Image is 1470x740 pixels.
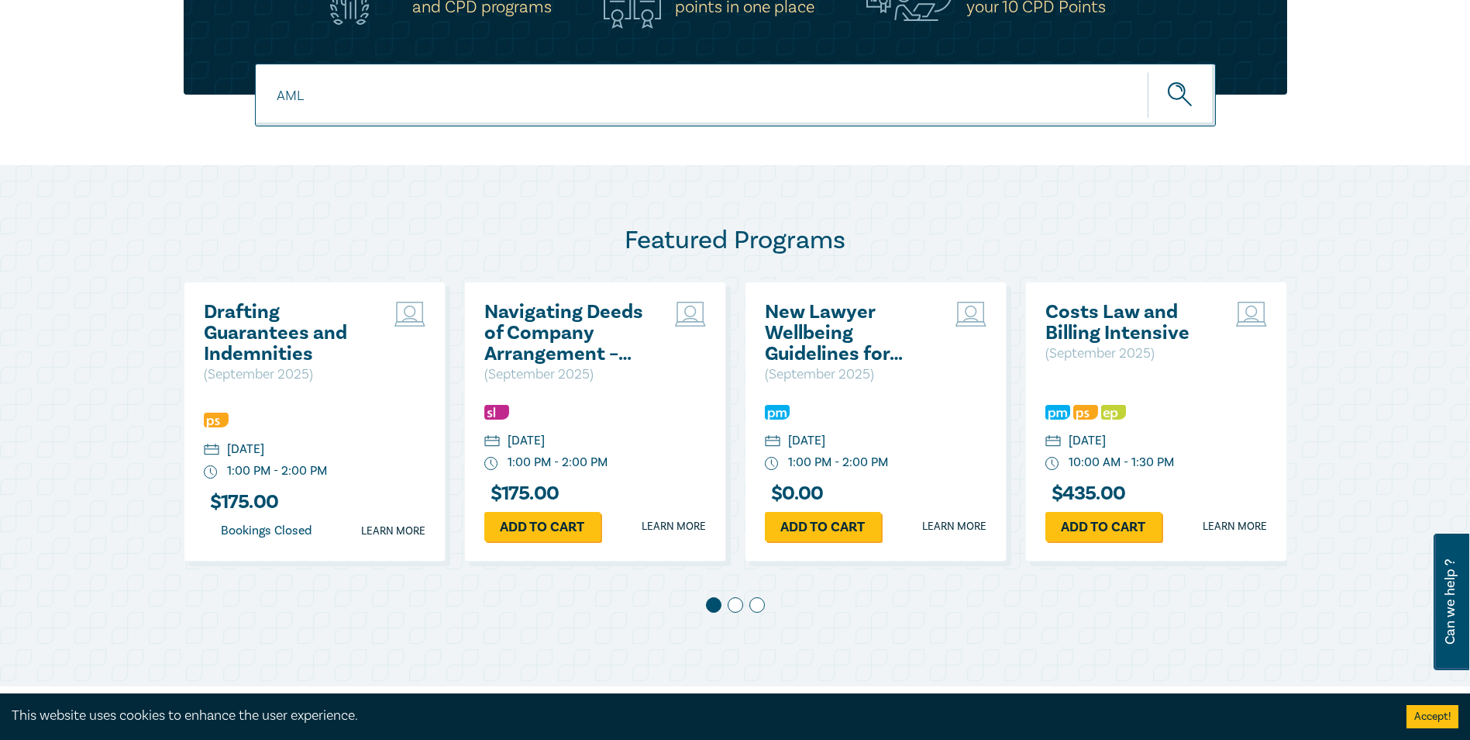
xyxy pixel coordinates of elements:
a: Learn more [1203,519,1267,534]
a: Drafting Guarantees and Indemnities [204,302,370,365]
img: Live Stream [955,302,986,327]
img: Professional Skills [204,413,229,427]
div: [DATE] [227,441,264,458]
img: Practice Management & Business Skills [1045,405,1070,420]
img: Ethics & Professional Responsibility [1101,405,1126,420]
div: This website uses cookies to enhance the user experience. [12,706,1383,726]
p: ( September 2025 ) [484,365,651,385]
a: Add to cart [765,512,881,541]
img: watch [765,457,779,471]
a: Learn more [642,519,706,534]
img: Live Stream [1236,302,1267,327]
div: 1:00 PM - 2:00 PM [227,462,327,480]
img: calendar [204,444,219,458]
img: Professional Skills [1073,405,1098,420]
h3: $ 0.00 [765,483,824,504]
a: Add to cart [1045,512,1162,541]
img: calendar [765,435,780,449]
a: Costs Law and Billing Intensive [1045,302,1212,344]
a: Navigating Deeds of Company Arrangement – Strategy and Structure [484,302,651,365]
div: [DATE] [1069,432,1106,450]
h3: $ 435.00 [1045,483,1126,504]
h3: $ 175.00 [484,483,559,504]
a: New Lawyer Wellbeing Guidelines for Legal Workplaces [765,302,931,365]
a: Add to cart [484,512,601,541]
div: [DATE] [508,432,545,450]
div: 10:00 AM - 1:30 PM [1069,454,1174,472]
h3: $ 175.00 [204,492,279,513]
img: watch [1045,457,1059,471]
div: Bookings Closed [204,520,329,541]
img: watch [484,457,498,471]
div: 1:00 PM - 2:00 PM [508,454,608,472]
input: Search for a program title, program description or presenter name [255,64,1216,126]
h2: Featured Programs [184,225,1287,256]
img: Practice Management & Business Skills [765,405,790,420]
p: ( September 2025 ) [204,365,370,385]
p: ( September 2025 ) [765,365,931,385]
p: ( September 2025 ) [1045,344,1212,364]
img: watch [204,465,218,479]
a: Learn more [361,524,425,539]
img: calendar [484,435,500,449]
img: Live Stream [675,302,706,327]
button: Accept cookies [1406,705,1458,728]
span: Can we help ? [1443,543,1458,661]
a: Learn more [922,519,986,534]
div: 1:00 PM - 2:00 PM [788,454,888,472]
img: Live Stream [394,302,425,327]
img: Substantive Law [484,405,509,420]
img: calendar [1045,435,1061,449]
div: [DATE] [788,432,825,450]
